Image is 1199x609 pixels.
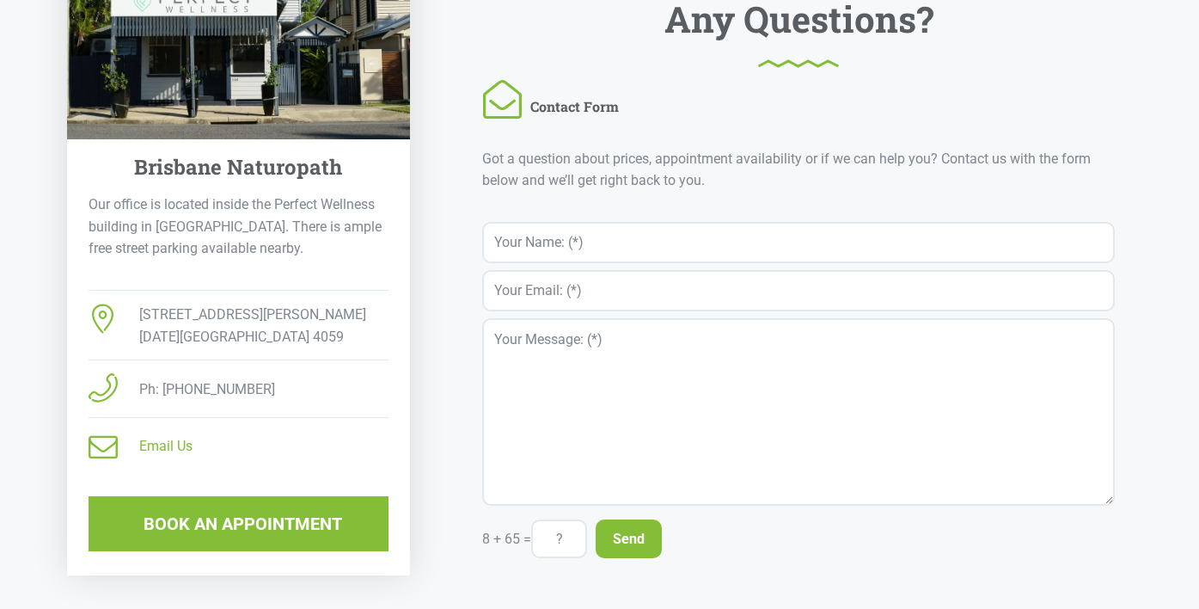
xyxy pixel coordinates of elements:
[482,270,1115,311] input: Your Email: (*)
[89,496,389,551] a: BOOK AN APPOINTMENT
[134,155,342,180] h4: Brisbane Naturopath
[89,194,389,260] p: Our office is located inside the Perfect Wellness building in [GEOGRAPHIC_DATA]. There is ample f...
[482,222,1115,263] input: Your Name: (*)
[531,520,587,558] input: ?
[144,515,342,532] span: BOOK AN APPOINTMENT
[118,304,366,348] span: [STREET_ADDRESS][PERSON_NAME] [DATE][GEOGRAPHIC_DATA] 4059
[482,81,619,135] h6: Contact Form
[118,378,275,401] span: Ph: [PHONE_NUMBER]
[139,438,193,454] a: Email Us
[596,520,662,558] input: Send
[482,148,1115,192] p: Got a question about prices, appointment availability or if we can help you? Contact us with the ...
[482,520,587,558] li: 8 + 65 =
